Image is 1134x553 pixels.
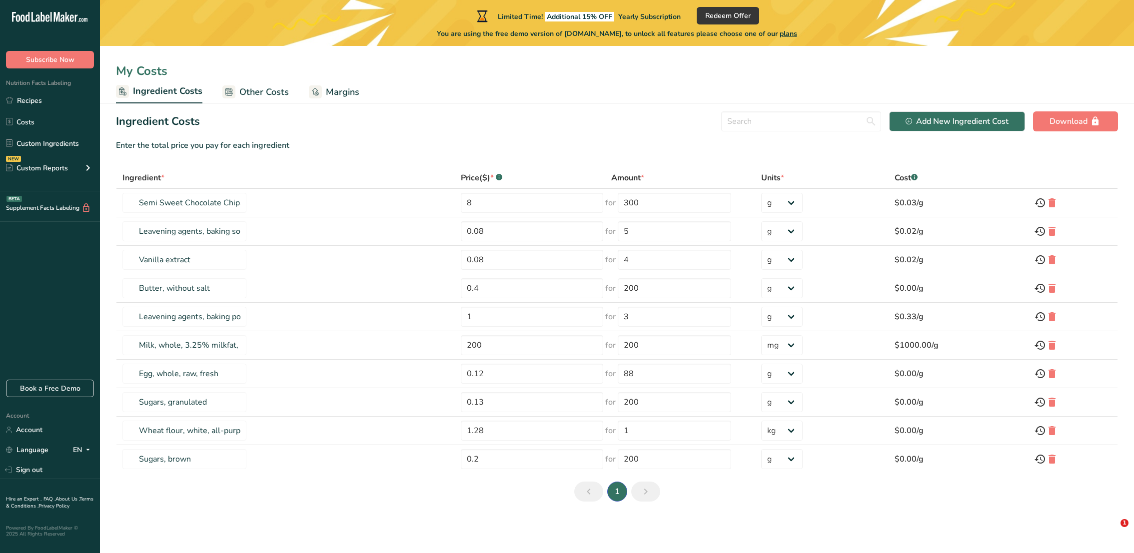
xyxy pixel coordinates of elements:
[889,111,1025,131] button: Add New Ingredient Cost
[605,254,616,266] span: for
[605,225,616,237] span: for
[6,496,93,510] a: Terms & Conditions .
[889,388,1028,417] td: $0.00/g
[6,156,21,162] div: NEW
[889,303,1028,331] td: $0.33/g
[1033,111,1118,131] button: Download
[73,444,94,456] div: EN
[605,396,616,408] span: for
[705,10,751,21] span: Redeem Offer
[6,163,68,173] div: Custom Reports
[309,81,359,103] a: Margins
[437,28,797,39] span: You are using the free demo version of [DOMAIN_NAME], to unlock all features please choose one of...
[889,189,1028,217] td: $0.03/g
[239,85,289,99] span: Other Costs
[326,85,359,99] span: Margins
[889,360,1028,388] td: $0.00/g
[574,482,603,502] a: Previous page
[697,7,759,24] button: Redeem Offer
[222,81,289,103] a: Other Costs
[605,425,616,437] span: for
[475,10,681,22] div: Limited Time!
[1100,519,1124,543] iframe: Intercom live chat
[721,111,881,131] input: Search
[6,380,94,397] a: Book a Free Demo
[122,172,164,184] div: Ingredient
[1121,519,1129,527] span: 1
[133,84,202,98] span: Ingredient Costs
[6,51,94,68] button: Subscribe Now
[780,29,797,38] span: plans
[889,246,1028,274] td: $0.02/g
[889,217,1028,246] td: $0.02/g
[906,115,1009,127] div: Add New Ingredient Cost
[605,197,616,209] span: for
[116,139,1118,151] div: Enter the total price you pay for each ingredient
[889,417,1028,445] td: $0.00/g
[6,441,48,459] a: Language
[761,172,784,184] div: Units
[545,12,614,21] span: Additional 15% OFF
[618,12,681,21] span: Yearly Subscription
[6,496,41,503] a: Hire an Expert .
[611,172,644,184] div: Amount
[889,274,1028,303] td: $0.00/g
[889,445,1028,473] td: $0.00/g
[889,331,1028,360] td: $1000.00/g
[605,282,616,294] span: for
[6,196,22,202] div: BETA
[461,172,502,184] div: Price($)
[116,113,200,130] h2: Ingredient Costs
[631,482,660,502] a: Next page
[26,54,74,65] span: Subscribe Now
[605,368,616,380] span: for
[38,503,69,510] a: Privacy Policy
[43,496,55,503] a: FAQ .
[100,62,1134,80] div: My Costs
[116,80,202,104] a: Ingredient Costs
[605,311,616,323] span: for
[55,496,79,503] a: About Us .
[605,453,616,465] span: for
[1050,115,1102,127] div: Download
[895,172,918,184] div: Cost
[6,525,94,537] div: Powered By FoodLabelMaker © 2025 All Rights Reserved
[605,339,616,351] span: for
